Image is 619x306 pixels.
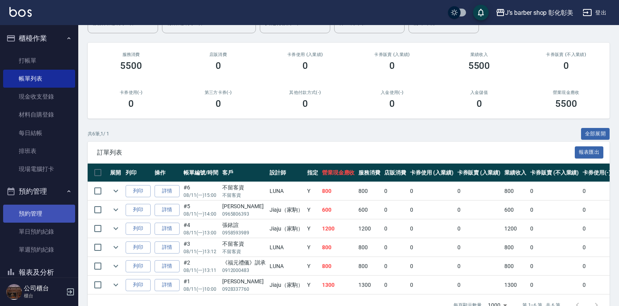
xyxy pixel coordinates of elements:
[268,201,305,219] td: Jiaju（家駒）
[532,90,600,95] h2: 營業現金應收
[222,211,266,218] p: 0965806393
[155,241,180,254] a: 詳情
[120,60,142,71] h3: 5500
[320,182,357,200] td: 800
[563,60,569,71] h3: 0
[382,276,408,294] td: 0
[581,201,613,219] td: 0
[502,238,528,257] td: 800
[3,241,75,259] a: 單週預約紀錄
[320,257,357,275] td: 800
[184,90,252,95] h2: 第三方卡券(-)
[268,257,305,275] td: LUNA
[579,5,610,20] button: 登出
[356,182,382,200] td: 800
[88,130,109,137] p: 共 6 筆, 1 / 1
[182,257,220,275] td: #2
[581,257,613,275] td: 0
[382,201,408,219] td: 0
[128,98,134,109] h3: 0
[320,164,357,182] th: 營業現金應收
[356,238,382,257] td: 800
[581,238,613,257] td: 0
[581,276,613,294] td: 0
[126,241,151,254] button: 列印
[408,220,455,238] td: 0
[182,182,220,200] td: #6
[528,164,581,182] th: 卡券販賣 (不入業績)
[455,201,503,219] td: 0
[222,240,266,248] div: 不留客資
[3,205,75,223] a: 預約管理
[408,276,455,294] td: 0
[3,142,75,160] a: 排班表
[305,182,320,200] td: Y
[356,201,382,219] td: 600
[3,160,75,178] a: 現場電腦打卡
[182,238,220,257] td: #3
[155,185,180,197] a: 詳情
[268,164,305,182] th: 設計師
[268,182,305,200] td: LUNA
[271,90,339,95] h2: 其他付款方式(-)
[268,220,305,238] td: Jiaju（家駒）
[320,201,357,219] td: 600
[358,90,426,95] h2: 入金使用(-)
[220,164,268,182] th: 客戶
[502,164,528,182] th: 業績收入
[305,164,320,182] th: 指定
[356,257,382,275] td: 800
[184,52,252,57] h2: 店販消費
[528,220,581,238] td: 0
[222,221,266,229] div: 張銥諠
[222,202,266,211] div: [PERSON_NAME]
[502,257,528,275] td: 800
[3,262,75,283] button: 報表及分析
[110,185,122,197] button: expand row
[97,90,165,95] h2: 卡券使用(-)
[126,185,151,197] button: 列印
[445,52,513,57] h2: 業績收入
[222,286,266,293] p: 0928337760
[382,220,408,238] td: 0
[184,267,218,274] p: 08/11 (一) 13:11
[97,149,575,157] span: 訂單列表
[502,182,528,200] td: 800
[222,248,266,255] p: 不留客資
[581,220,613,238] td: 0
[108,164,124,182] th: 展開
[528,182,581,200] td: 0
[126,223,151,235] button: 列印
[473,5,489,20] button: save
[581,182,613,200] td: 0
[356,164,382,182] th: 服務消費
[408,238,455,257] td: 0
[153,164,182,182] th: 操作
[184,229,218,236] p: 08/11 (一) 13:00
[268,238,305,257] td: LUNA
[302,98,308,109] h3: 0
[3,52,75,70] a: 打帳單
[389,98,395,109] h3: 0
[97,52,165,57] h3: 服務消費
[575,146,604,158] button: 報表匯出
[477,98,482,109] h3: 0
[155,223,180,235] a: 詳情
[126,260,151,272] button: 列印
[455,182,503,200] td: 0
[305,220,320,238] td: Y
[581,164,613,182] th: 卡券使用(-)
[408,201,455,219] td: 0
[124,164,153,182] th: 列印
[305,276,320,294] td: Y
[502,220,528,238] td: 1200
[24,284,64,292] h5: 公司櫃台
[216,98,221,109] h3: 0
[3,28,75,49] button: 櫃檯作業
[320,276,357,294] td: 1300
[182,164,220,182] th: 帳單編號/時間
[575,148,604,156] a: 報表匯出
[455,220,503,238] td: 0
[110,204,122,216] button: expand row
[110,223,122,234] button: expand row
